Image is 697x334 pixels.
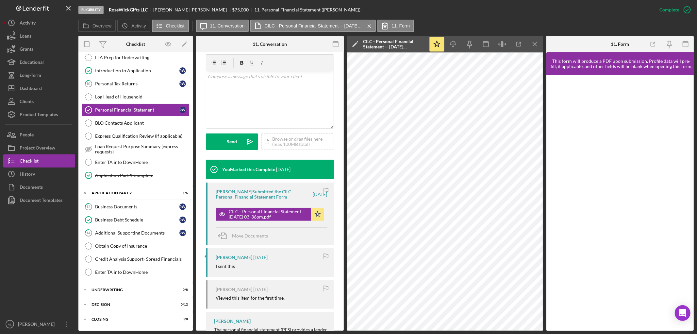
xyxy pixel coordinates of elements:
a: 10Personal Tax ReturnsRW [82,77,190,90]
a: Introduction to ApplicationRW [82,64,190,77]
button: CILC - Personal Financial Statement -- [DATE] 03_36pm.pdf [216,208,324,221]
time: 2025-09-22 21:33 [276,167,290,172]
div: Express Qualification Review (if applicable) [95,133,189,139]
iframe: Lenderfit form [553,82,688,324]
div: Decision [91,303,172,307]
div: [PERSON_NAME] [PERSON_NAME] [153,7,232,12]
div: R W [179,203,186,210]
div: Enter TA into DownHome [95,270,189,275]
div: Loan Request Purpose Summary (express requests) [95,144,189,154]
div: 0 / 8 [176,317,188,321]
div: Obtain Copy of Insurance [95,243,189,249]
div: 11. Form [611,42,629,47]
div: Complete [659,3,679,16]
div: Underwriting [91,288,172,292]
div: R W [179,80,186,87]
div: R W [179,230,186,236]
time: 2025-09-22 19:36 [313,192,327,197]
div: Credit Analysis Support- Spread Financials [95,256,189,262]
div: R W [179,217,186,223]
b: RoseWickGifts LLC [109,7,148,12]
label: CILC - Personal Financial Statement -- [DATE] 03_36pm.pdf [264,23,362,28]
div: 11. Personal Financial Statement ([PERSON_NAME]) [254,7,360,12]
button: Complete [653,3,694,16]
div: BLO Contacts Applicant [95,120,189,126]
div: [PERSON_NAME] [214,319,251,324]
div: [PERSON_NAME] [216,255,252,260]
div: Log Head of Household [95,94,189,99]
div: LLA Prep for Underwriting [95,55,189,60]
button: Send [206,133,258,150]
button: AL[PERSON_NAME] [3,318,75,331]
div: Eligibility [78,6,104,14]
a: LLA Prep for Underwriting [82,51,190,64]
div: [PERSON_NAME] [16,318,59,332]
a: BLO Contacts Applicant [82,116,190,130]
a: Business Debt ScheduleRW [82,213,190,226]
div: Enter TA into DownHome [95,160,189,165]
div: 0 / 12 [176,303,188,307]
label: Checklist [166,23,185,28]
div: 0 / 8 [176,288,188,292]
time: 2025-09-08 20:59 [253,287,268,292]
div: Application Part 1 Complete [95,173,189,178]
div: [PERSON_NAME] [216,287,252,292]
div: R W [179,107,186,113]
a: 12Business DocumentsRW [82,200,190,213]
div: You Marked this Complete [222,167,275,172]
label: Activity [131,23,146,28]
a: Obtain Copy of Insurance [82,239,190,253]
div: Personal Financial Statement [95,107,179,113]
tspan: 14 [87,231,91,235]
tspan: 12 [87,204,91,209]
div: This form will produce a PDF upon submission. Profile data will pre-fill, if applicable, and othe... [550,59,694,69]
label: 11. Conversation [210,23,245,28]
a: Personal Financial StatementRW [82,103,190,116]
button: Activity [117,20,150,32]
a: 14Additional Supporting DocumentsRW [82,226,190,239]
a: Credit Analysis Support- Spread Financials [82,253,190,266]
div: [PERSON_NAME] Submitted the CILC - Personal Financial Statement Form [216,189,312,200]
div: Additional Supporting Documents [95,230,179,236]
div: 1 / 6 [176,191,188,195]
label: 11. Form [391,23,410,28]
div: Introduction to Application [95,68,179,73]
a: Enter TA into DownHome [82,266,190,279]
div: 11. Conversation [253,42,287,47]
button: 11. Conversation [196,20,249,32]
button: Move Documents [216,228,274,244]
a: Enter TA into DownHome [82,156,190,169]
div: Closing [91,317,172,321]
div: Business Debt Schedule [95,217,179,222]
tspan: 10 [87,81,91,86]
